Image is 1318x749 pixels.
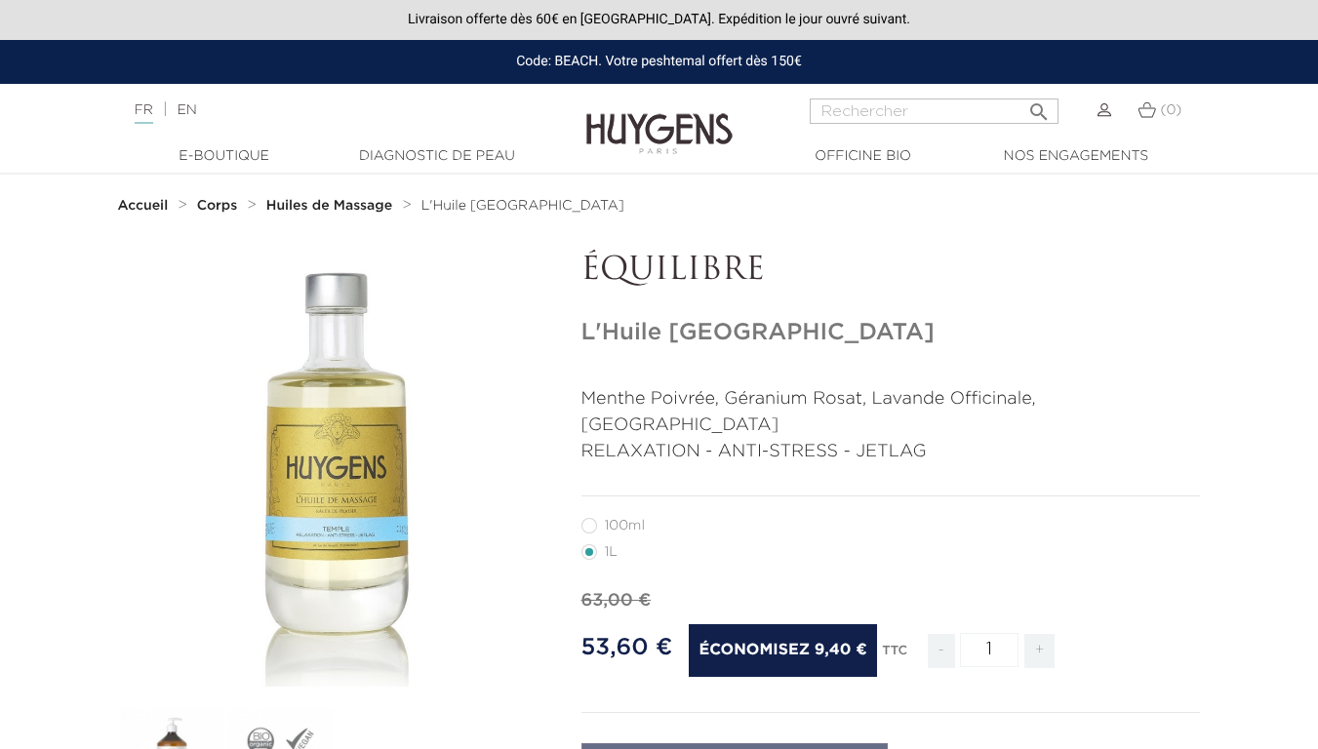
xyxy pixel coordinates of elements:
p: ÉQUILIBRE [581,253,1201,290]
a: Nos engagements [979,146,1174,167]
input: Quantité [960,633,1018,667]
div: TTC [882,630,907,683]
span: (0) [1160,103,1181,117]
p: Menthe Poivrée, Géranium Rosat, Lavande Officinale, [GEOGRAPHIC_DATA] [581,386,1201,439]
a: Diagnostic de peau [339,146,535,167]
span: Économisez 9,40 € [689,624,876,677]
a: Officine Bio [766,146,961,167]
span: - [928,634,955,668]
a: E-Boutique [127,146,322,167]
label: 1L [581,544,641,560]
p: RELAXATION - ANTI-STRESS - JETLAG [581,439,1201,465]
h1: L'Huile [GEOGRAPHIC_DATA] [581,319,1201,347]
span: 53,60 € [581,636,673,659]
strong: Accueil [118,199,169,213]
div: | [125,99,535,122]
img: Huygens [586,82,733,157]
a: FR [135,103,153,124]
span: L'Huile [GEOGRAPHIC_DATA] [421,199,624,213]
label: 100ml [581,518,668,533]
i:  [1027,95,1051,118]
a: L'Huile [GEOGRAPHIC_DATA] [421,198,624,214]
strong: Huiles de Massage [266,199,392,213]
a: Corps [197,198,242,214]
a: Accueil [118,198,173,214]
span: + [1024,634,1056,668]
button:  [1021,93,1057,119]
strong: Corps [197,199,238,213]
a: EN [177,103,196,117]
a: Huiles de Massage [266,198,397,214]
input: Rechercher [810,99,1058,124]
span: 63,00 € [581,592,652,610]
